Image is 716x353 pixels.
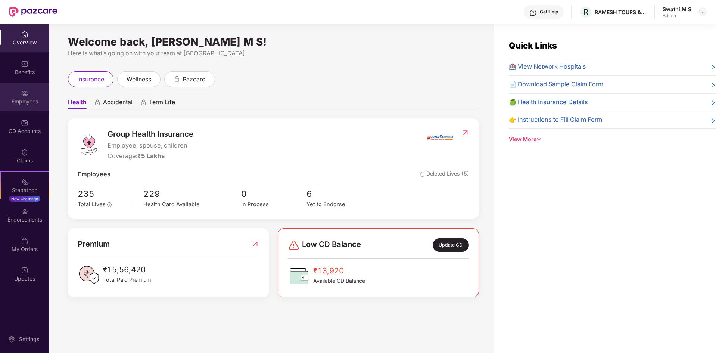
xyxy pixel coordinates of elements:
span: Total Paid Premium [103,276,151,284]
span: 👉 Instructions to Fill Claim Form [509,115,602,125]
span: 229 [143,187,241,201]
div: animation [94,99,101,106]
img: logo [78,133,100,156]
div: Yet to Endorse [306,200,372,209]
span: 0 [241,187,306,201]
img: svg+xml;base64,PHN2ZyBpZD0iRHJvcGRvd24tMzJ4MzIiIHhtbG5zPSJodHRwOi8vd3d3LnczLm9yZy8yMDAwL3N2ZyIgd2... [700,9,706,15]
div: Here is what’s going on with your team at [GEOGRAPHIC_DATA] [68,49,479,58]
span: right [710,64,716,72]
span: Health [68,98,87,109]
span: info-circle [107,202,112,207]
img: svg+xml;base64,PHN2ZyBpZD0iRGFuZ2VyLTMyeDMyIiB4bWxucz0iaHR0cDovL3d3dy53My5vcmcvMjAwMC9zdmciIHdpZH... [288,239,300,251]
span: Employees [78,170,110,179]
span: 235 [78,187,127,201]
div: Admin [663,13,691,19]
span: 🍏 Health Insurance Details [509,97,588,107]
div: RAMESH TOURS & TRAVELS PRIVATE LIMITED [595,9,647,16]
span: R [583,7,588,16]
span: pazcard [183,75,206,84]
img: CDBalanceIcon [288,265,310,287]
div: Coverage: [108,151,193,161]
span: right [710,99,716,107]
img: svg+xml;base64,PHN2ZyBpZD0iQmVuZWZpdHMiIHhtbG5zPSJodHRwOi8vd3d3LnczLm9yZy8yMDAwL3N2ZyIgd2lkdGg9Ij... [21,60,28,68]
img: svg+xml;base64,PHN2ZyBpZD0iRW1wbG95ZWVzIiB4bWxucz0iaHR0cDovL3d3dy53My5vcmcvMjAwMC9zdmciIHdpZHRoPS... [21,90,28,97]
span: Employee, spouse, children [108,141,193,151]
div: Settings [17,335,41,343]
img: svg+xml;base64,PHN2ZyBpZD0iTXlfT3JkZXJzIiBkYXRhLW5hbWU9Ik15IE9yZGVycyIgeG1sbnM9Imh0dHA6Ly93d3cudz... [21,237,28,245]
div: Stepathon [1,186,49,194]
span: 🏥 View Network Hospitals [509,62,586,72]
div: View More [509,135,716,143]
span: 6 [306,187,372,201]
span: right [710,117,716,125]
img: svg+xml;base64,PHN2ZyBpZD0iVXBkYXRlZCIgeG1sbnM9Imh0dHA6Ly93d3cudzMub3JnLzIwMDAvc3ZnIiB3aWR0aD0iMj... [21,267,28,274]
img: svg+xml;base64,PHN2ZyBpZD0iSGVscC0zMngzMiIgeG1sbnM9Imh0dHA6Ly93d3cudzMub3JnLzIwMDAvc3ZnIiB3aWR0aD... [529,9,537,16]
span: insurance [77,75,104,84]
div: In Process [241,200,306,209]
img: PaidPremiumIcon [78,264,100,286]
div: animation [174,75,180,82]
div: Health Card Available [143,200,241,209]
img: deleteIcon [420,172,425,177]
img: svg+xml;base64,PHN2ZyBpZD0iRW5kb3JzZW1lbnRzIiB4bWxucz0iaHR0cDovL3d3dy53My5vcmcvMjAwMC9zdmciIHdpZH... [21,208,28,215]
span: Accidental [103,98,133,109]
span: Quick Links [509,40,557,50]
span: ₹13,920 [313,265,365,277]
img: New Pazcare Logo [9,7,57,17]
img: svg+xml;base64,PHN2ZyB4bWxucz0iaHR0cDovL3d3dy53My5vcmcvMjAwMC9zdmciIHdpZHRoPSIyMSIgaGVpZ2h0PSIyMC... [21,178,28,186]
span: wellness [127,75,151,84]
span: Premium [78,238,110,250]
img: RedirectIcon [461,129,469,136]
img: svg+xml;base64,PHN2ZyBpZD0iQ2xhaW0iIHhtbG5zPSJodHRwOi8vd3d3LnczLm9yZy8yMDAwL3N2ZyIgd2lkdGg9IjIwIi... [21,149,28,156]
span: Total Lives [78,201,106,208]
img: svg+xml;base64,PHN2ZyBpZD0iU2V0dGluZy0yMHgyMCIgeG1sbnM9Imh0dHA6Ly93d3cudzMub3JnLzIwMDAvc3ZnIiB3aW... [8,335,15,343]
div: Swathi M S [663,6,691,13]
div: Get Help [540,9,558,15]
span: 📄 Download Sample Claim Form [509,80,603,89]
span: down [536,137,542,142]
span: ₹15,56,420 [103,264,151,276]
div: New Challenge [9,196,40,202]
span: ₹5 Lakhs [137,152,165,160]
span: Deleted Lives (5) [420,170,469,179]
span: right [710,81,716,89]
span: Term Life [149,98,175,109]
div: Update CD [433,238,469,252]
div: Welcome back, [PERSON_NAME] M S! [68,39,479,45]
img: svg+xml;base64,PHN2ZyBpZD0iQ0RfQWNjb3VudHMiIGRhdGEtbmFtZT0iQ0QgQWNjb3VudHMiIHhtbG5zPSJodHRwOi8vd3... [21,119,28,127]
span: Available CD Balance [313,277,365,285]
span: Low CD Balance [302,238,361,252]
img: RedirectIcon [251,238,259,250]
span: Group Health Insurance [108,128,193,140]
img: svg+xml;base64,PHN2ZyBpZD0iSG9tZSIgeG1sbnM9Imh0dHA6Ly93d3cudzMub3JnLzIwMDAvc3ZnIiB3aWR0aD0iMjAiIG... [21,31,28,38]
img: insurerIcon [426,128,454,147]
div: animation [140,99,147,106]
